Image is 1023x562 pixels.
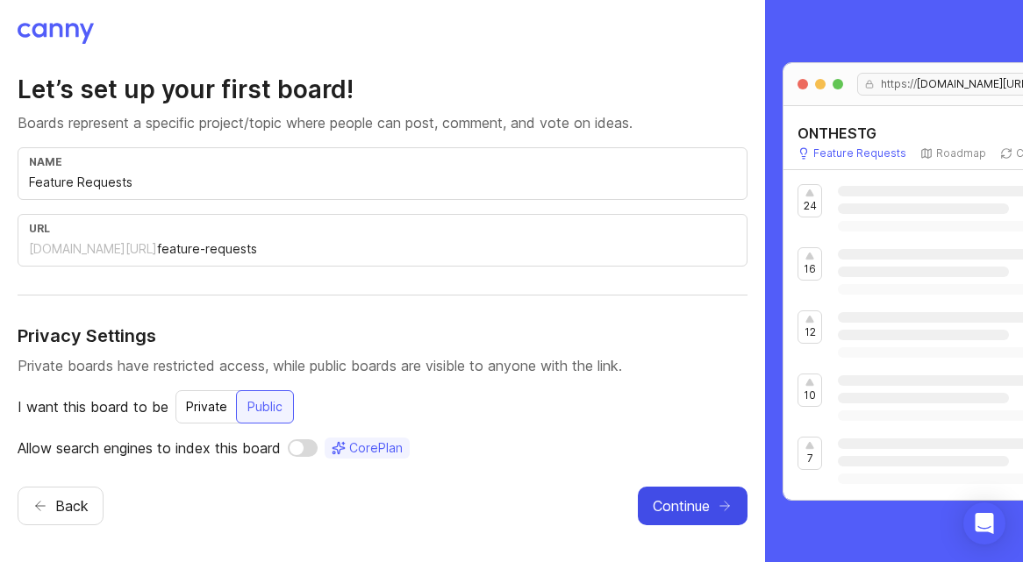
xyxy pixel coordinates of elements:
[18,324,748,348] h4: Privacy Settings
[18,487,104,525] button: Back
[813,146,906,160] p: Feature Requests
[55,495,89,516] span: Back
[18,396,168,417] p: I want this board to be
[18,355,748,376] p: Private boards have restricted access, while public boards are visible to anyone with the link.
[29,240,157,258] div: [DOMAIN_NAME][URL]
[236,390,294,423] button: Public
[798,123,876,144] h5: ONTHESTG
[804,388,816,402] p: 10
[936,146,986,160] p: Roadmap
[18,438,281,459] p: Allow search engines to index this board
[29,173,736,192] input: e.g. Feature Requests
[18,74,748,105] h2: Let’s set up your first board!
[29,222,736,235] div: url
[18,23,94,44] img: Canny logo
[805,325,816,339] p: 12
[638,487,748,525] button: Continue
[175,391,238,423] div: Private
[653,495,710,516] span: Continue
[29,155,736,168] div: name
[807,452,813,466] p: 7
[804,199,817,213] p: 24
[804,262,816,276] p: 16
[349,439,403,457] span: Core Plan
[175,390,238,423] button: Private
[874,77,917,91] span: https://
[18,112,748,133] p: Boards represent a specific project/topic where people can post, comment, and vote on ideas.
[963,502,1005,544] div: Open Intercom Messenger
